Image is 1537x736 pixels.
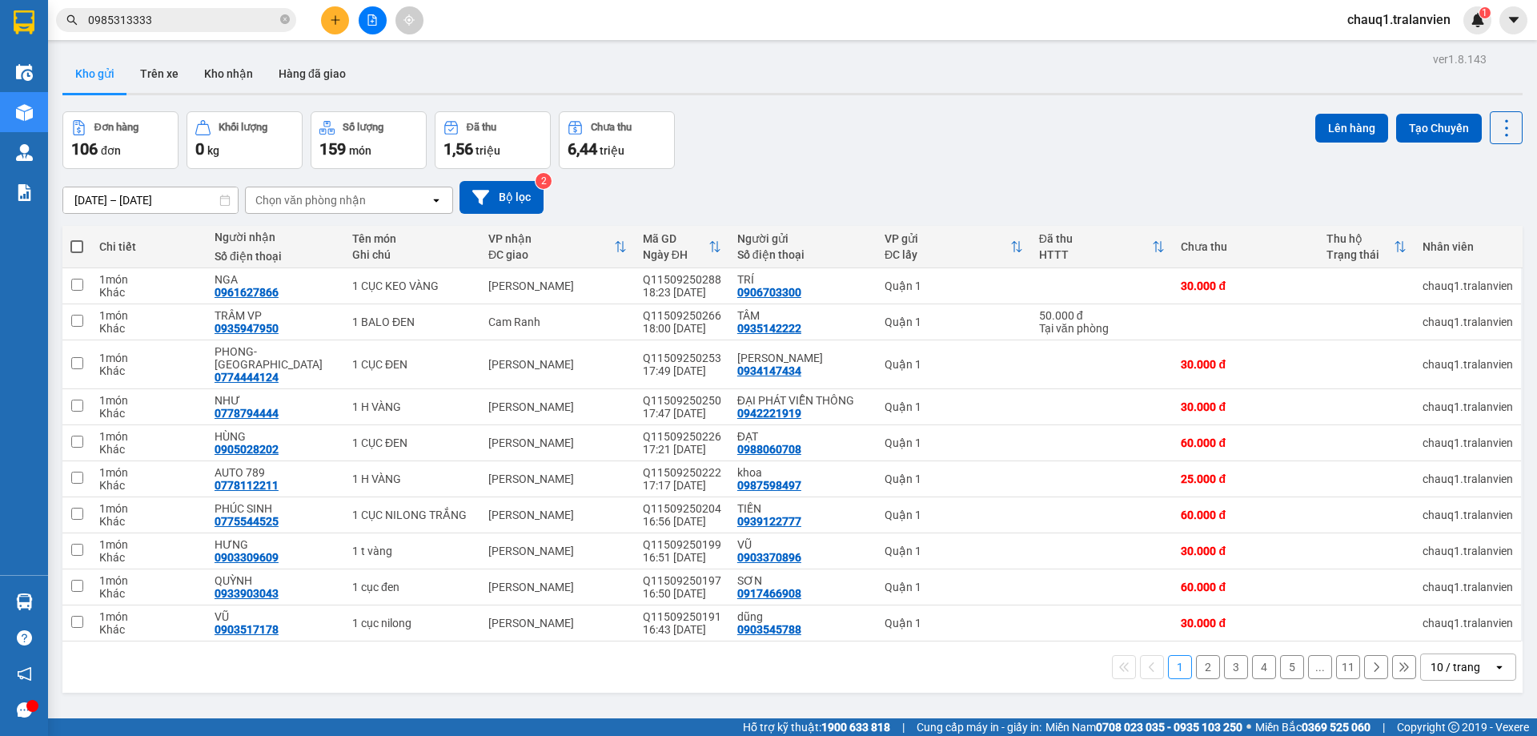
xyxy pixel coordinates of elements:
[195,139,204,159] span: 0
[737,574,869,587] div: SƠN
[1326,248,1394,261] div: Trạng thái
[536,173,552,189] sup: 2
[352,509,472,521] div: 1 CỤC NILONG TRẮNG
[99,407,199,420] div: Khác
[737,515,801,528] div: 0939122777
[430,194,443,207] svg: open
[488,248,614,261] div: ĐC giao
[1493,661,1506,674] svg: open
[1315,114,1388,143] button: Lên hàng
[737,364,801,377] div: 0934147434
[352,232,472,245] div: Tên món
[885,545,1023,557] div: Quận 1
[591,122,632,133] div: Chưa thu
[280,14,290,24] span: close-circle
[877,226,1031,268] th: Toggle SortBy
[480,226,635,268] th: Toggle SortBy
[1318,226,1415,268] th: Toggle SortBy
[743,718,890,736] span: Hỗ trợ kỹ thuật:
[1252,655,1276,679] button: 4
[885,581,1023,593] div: Quận 1
[99,352,199,364] div: 1 món
[215,407,279,420] div: 0778794444
[467,122,496,133] div: Đã thu
[1471,13,1485,27] img: icon-new-feature
[1181,436,1310,449] div: 60.000 đ
[99,610,199,623] div: 1 món
[643,610,721,623] div: Q11509250191
[343,122,383,133] div: Số lượng
[1039,232,1153,245] div: Đã thu
[737,248,869,261] div: Số điện thoại
[311,111,427,169] button: Số lượng159món
[367,14,378,26] span: file-add
[99,394,199,407] div: 1 món
[17,630,32,646] span: question-circle
[737,551,801,564] div: 0903370896
[643,466,721,479] div: Q11509250222
[488,400,627,413] div: [PERSON_NAME]
[1448,722,1459,733] span: copyright
[1255,718,1370,736] span: Miền Bắc
[488,617,627,629] div: [PERSON_NAME]
[215,394,336,407] div: NHƯ
[1433,50,1487,68] div: ver 1.8.143
[902,718,905,736] span: |
[643,273,721,286] div: Q11509250288
[330,14,341,26] span: plus
[737,502,869,515] div: TIẾN
[1336,655,1360,679] button: 11
[352,545,472,557] div: 1 t vàng
[215,273,336,286] div: NGA
[62,111,179,169] button: Đơn hàng106đơn
[1423,473,1513,485] div: chauq1.tralanvien
[1096,721,1242,734] strong: 0708 023 035 - 0935 103 250
[215,443,279,456] div: 0905028202
[191,54,266,93] button: Kho nhận
[14,10,34,34] img: logo-vxr
[1181,240,1310,253] div: Chưa thu
[885,400,1023,413] div: Quận 1
[885,248,1010,261] div: ĐC lấy
[488,509,627,521] div: [PERSON_NAME]
[1507,13,1521,27] span: caret-down
[737,479,801,492] div: 0987598497
[885,436,1023,449] div: Quận 1
[71,139,98,159] span: 106
[99,466,199,479] div: 1 món
[215,231,336,243] div: Người nhận
[99,309,199,322] div: 1 món
[321,6,349,34] button: plus
[215,250,336,263] div: Số điện thoại
[215,623,279,636] div: 0903517178
[215,587,279,600] div: 0933903043
[1382,718,1385,736] span: |
[737,587,801,600] div: 0917466908
[1302,721,1370,734] strong: 0369 525 060
[1423,545,1513,557] div: chauq1.tralanvien
[1039,248,1153,261] div: HTTT
[1031,226,1174,268] th: Toggle SortBy
[88,11,277,29] input: Tìm tên, số ĐT hoặc mã đơn
[737,407,801,420] div: 0942221919
[737,309,869,322] div: TÂM
[215,345,336,371] div: PHONG- ĐỨC
[443,139,473,159] span: 1,56
[737,394,869,407] div: ĐẠI PHÁT VIỄN THÔNG
[101,144,121,157] span: đơn
[215,430,336,443] div: HÙNG
[643,364,721,377] div: 17:49 [DATE]
[99,623,199,636] div: Khác
[643,232,708,245] div: Mã GD
[319,139,346,159] span: 159
[255,192,366,208] div: Chọn văn phòng nhận
[643,587,721,600] div: 16:50 [DATE]
[99,443,199,456] div: Khác
[99,322,199,335] div: Khác
[885,509,1023,521] div: Quận 1
[1423,581,1513,593] div: chauq1.tralanvien
[737,430,869,443] div: ĐẠT
[737,352,869,364] div: TẤN LONG
[352,617,472,629] div: 1 cục nilong
[643,394,721,407] div: Q11509250250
